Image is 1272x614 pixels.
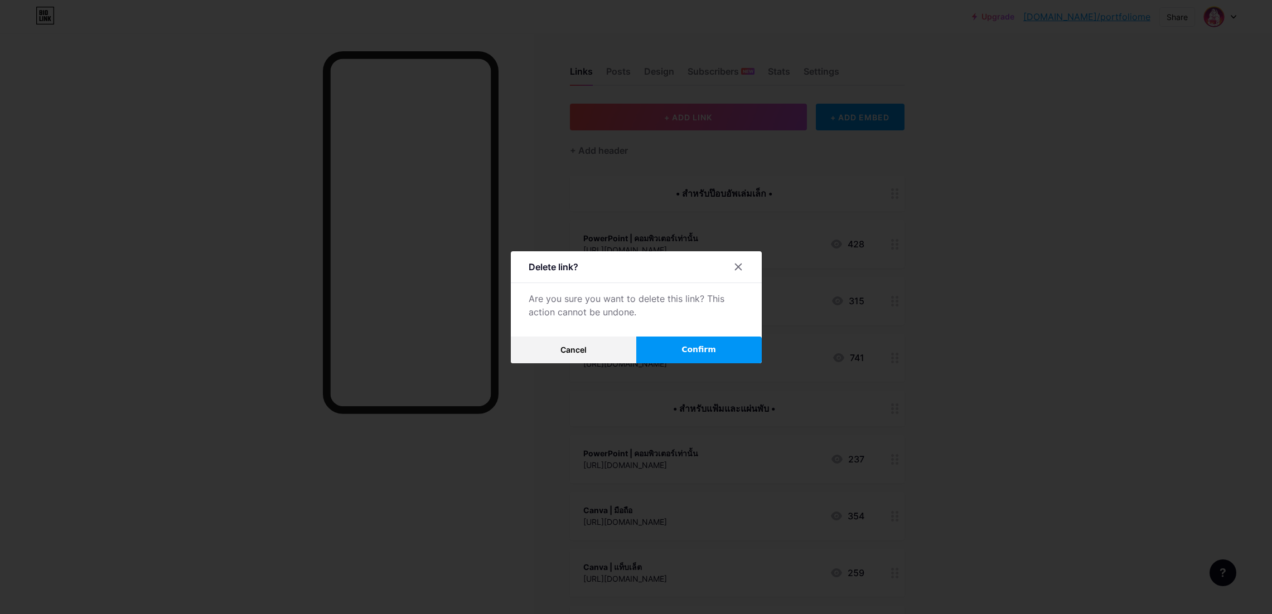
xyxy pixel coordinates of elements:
[681,344,716,355] span: Confirm
[511,337,636,363] button: Cancel
[529,260,578,274] div: Delete link?
[560,345,587,354] span: Cancel
[636,337,762,363] button: Confirm
[529,292,744,319] div: Are you sure you want to delete this link? This action cannot be undone.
